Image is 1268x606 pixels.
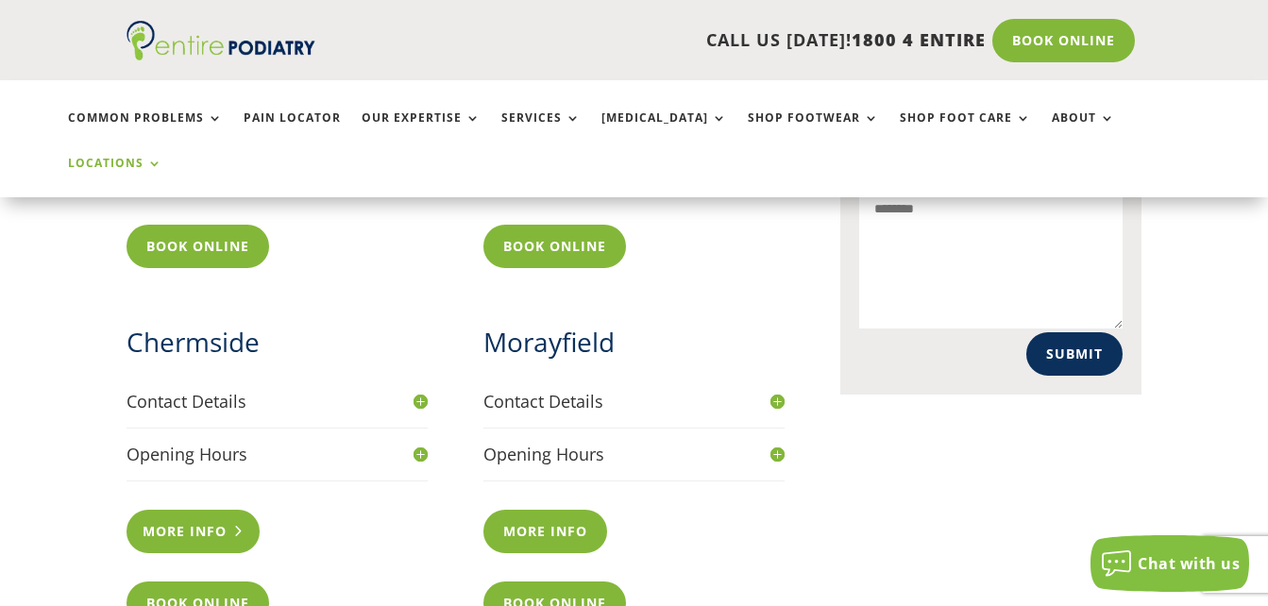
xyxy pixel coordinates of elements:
[68,157,162,197] a: Locations
[127,225,269,268] a: Book Online
[127,21,315,60] img: logo (1)
[1090,535,1249,592] button: Chat with us
[68,111,223,152] a: Common Problems
[127,45,315,64] a: Entire Podiatry
[1052,111,1115,152] a: About
[127,390,428,413] h4: Contact Details
[483,225,626,268] a: Book Online
[127,510,260,553] a: More info
[483,390,785,413] h4: Contact Details
[244,111,341,152] a: Pain Locator
[1026,332,1123,376] button: Submit
[483,510,607,553] a: More info
[362,111,481,152] a: Our Expertise
[1138,553,1240,574] span: Chat with us
[483,443,785,466] h4: Opening Hours
[127,443,428,466] h4: Opening Hours
[992,19,1135,62] a: Book Online
[852,28,986,51] span: 1800 4 ENTIRE
[601,111,727,152] a: [MEDICAL_DATA]
[357,28,986,53] p: CALL US [DATE]!
[483,324,785,370] h2: Morayfield
[501,111,581,152] a: Services
[900,111,1031,152] a: Shop Foot Care
[748,111,879,152] a: Shop Footwear
[127,324,428,370] h2: Chermside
